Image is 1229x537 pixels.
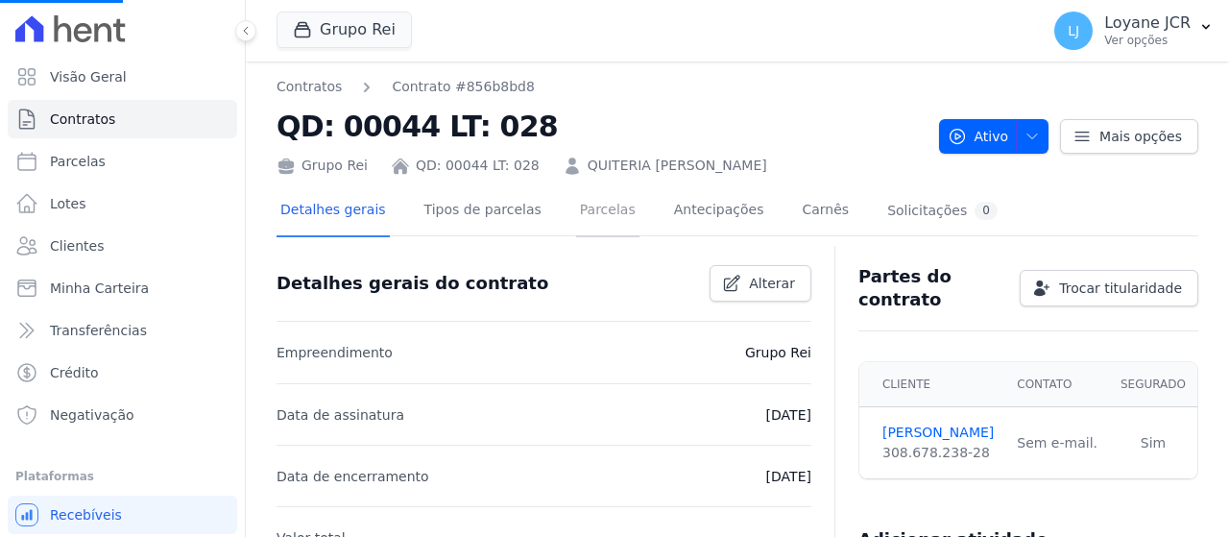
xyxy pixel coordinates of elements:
td: Sim [1109,407,1197,479]
span: Visão Geral [50,67,127,86]
p: Empreendimento [277,341,393,364]
p: [DATE] [766,465,811,488]
th: Segurado [1109,362,1197,407]
a: Alterar [710,265,811,302]
div: Solicitações [887,202,998,220]
a: Crédito [8,354,237,392]
span: Lotes [50,194,86,213]
span: Trocar titularidade [1059,279,1182,298]
button: Ativo [939,119,1049,154]
a: Contrato #856b8bd8 [392,77,534,97]
button: Grupo Rei [277,12,412,48]
span: Contratos [50,110,115,129]
span: Parcelas [50,152,106,171]
p: [DATE] [766,403,811,427]
a: Antecipações [670,186,768,237]
td: Sem e-mail. [1005,407,1109,479]
p: Data de assinatura [277,403,404,427]
a: QD: 00044 LT: 028 [416,156,540,176]
span: Recebíveis [50,505,122,525]
div: Plataformas [15,465,229,488]
a: Trocar titularidade [1020,270,1198,306]
a: Minha Carteira [8,269,237,307]
span: LJ [1068,24,1079,37]
a: Parcelas [8,142,237,181]
button: LJ Loyane JCR Ver opções [1039,4,1229,58]
p: Grupo Rei [745,341,811,364]
span: Crédito [50,363,99,382]
h2: QD: 00044 LT: 028 [277,105,924,148]
span: Negativação [50,405,134,425]
nav: Breadcrumb [277,77,924,97]
h3: Detalhes gerais do contrato [277,272,548,295]
nav: Breadcrumb [277,77,535,97]
a: Detalhes gerais [277,186,390,237]
a: Transferências [8,311,237,350]
a: Visão Geral [8,58,237,96]
span: Ativo [948,119,1009,154]
a: Tipos de parcelas [421,186,545,237]
p: Loyane JCR [1104,13,1191,33]
span: Transferências [50,321,147,340]
p: Data de encerramento [277,465,429,488]
a: QUITERIA [PERSON_NAME] [588,156,767,176]
h3: Partes do contrato [858,265,1004,311]
a: Carnês [798,186,853,237]
span: Clientes [50,236,104,256]
span: Minha Carteira [50,279,149,298]
a: Parcelas [576,186,639,237]
a: Lotes [8,184,237,223]
a: Contratos [8,100,237,138]
a: Contratos [277,77,342,97]
a: Mais opções [1060,119,1198,154]
div: 308.678.238-28 [882,443,994,463]
a: Negativação [8,396,237,434]
th: Contato [1005,362,1109,407]
span: Mais opções [1099,127,1182,146]
div: Grupo Rei [277,156,368,176]
p: Ver opções [1104,33,1191,48]
a: Solicitações0 [883,186,1001,237]
a: Clientes [8,227,237,265]
a: [PERSON_NAME] [882,423,994,443]
th: Cliente [859,362,1005,407]
span: Alterar [749,274,795,293]
div: 0 [975,202,998,220]
a: Recebíveis [8,496,237,534]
